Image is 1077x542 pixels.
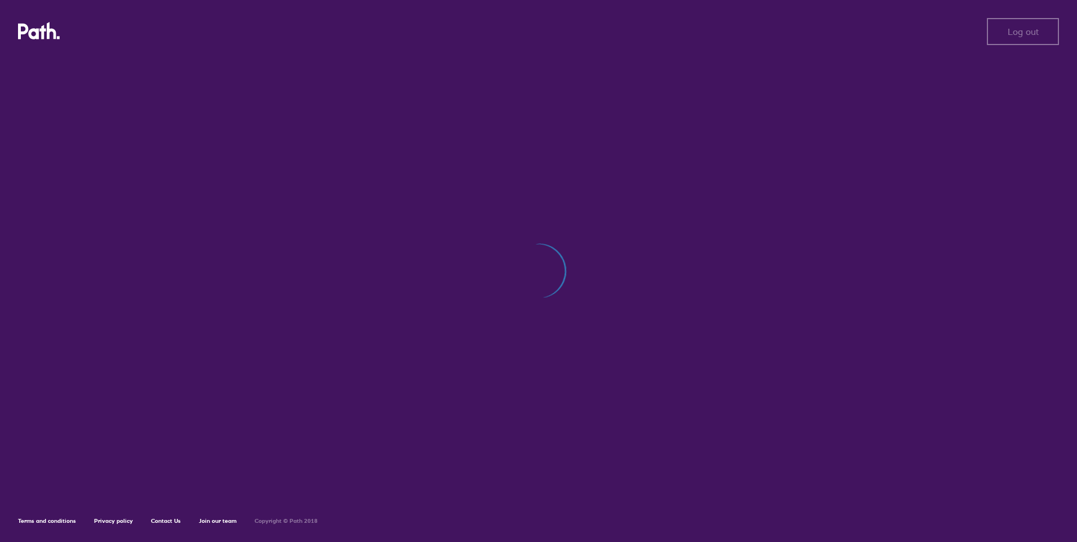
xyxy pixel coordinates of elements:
[199,517,237,525] a: Join our team
[151,517,181,525] a: Contact Us
[18,517,76,525] a: Terms and conditions
[94,517,133,525] a: Privacy policy
[255,518,318,525] h6: Copyright © Path 2018
[1008,26,1039,37] span: Log out
[987,18,1059,45] button: Log out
